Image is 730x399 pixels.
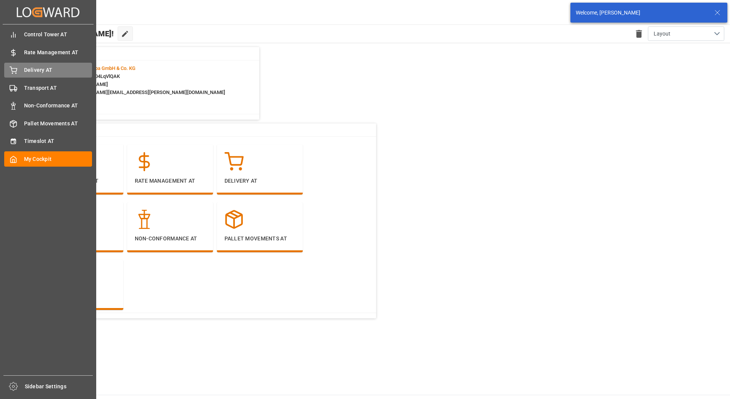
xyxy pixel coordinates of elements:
[24,31,92,39] span: Control Tower AT
[135,235,205,243] p: Non-Conformance AT
[4,27,92,42] a: Control Tower AT
[224,235,295,243] p: Pallet Movements AT
[4,63,92,78] a: Delivery AT
[68,65,136,71] span: :
[4,151,92,166] a: My Cockpit
[135,177,205,185] p: Rate Management AT
[4,45,92,60] a: Rate Management AT
[24,102,92,110] span: Non-Conformance AT
[24,120,92,128] span: Pallet Movements AT
[68,89,225,95] span: : [PERSON_NAME][EMAIL_ADDRESS][PERSON_NAME][DOMAIN_NAME]
[24,137,92,145] span: Timeslot AT
[576,9,707,17] div: Welcome, [PERSON_NAME]
[24,49,92,57] span: Rate Management AT
[24,66,92,74] span: Delivery AT
[32,26,114,41] span: Hello [PERSON_NAME]!
[4,134,92,149] a: Timeslot AT
[24,84,92,92] span: Transport AT
[654,30,670,38] span: Layout
[25,383,93,391] span: Sidebar Settings
[69,65,136,71] span: Melitta Europa GmbH & Co. KG
[24,155,92,163] span: My Cockpit
[4,98,92,113] a: Non-Conformance AT
[4,80,92,95] a: Transport AT
[648,26,724,41] button: open menu
[224,177,295,185] p: Delivery AT
[4,116,92,131] a: Pallet Movements AT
